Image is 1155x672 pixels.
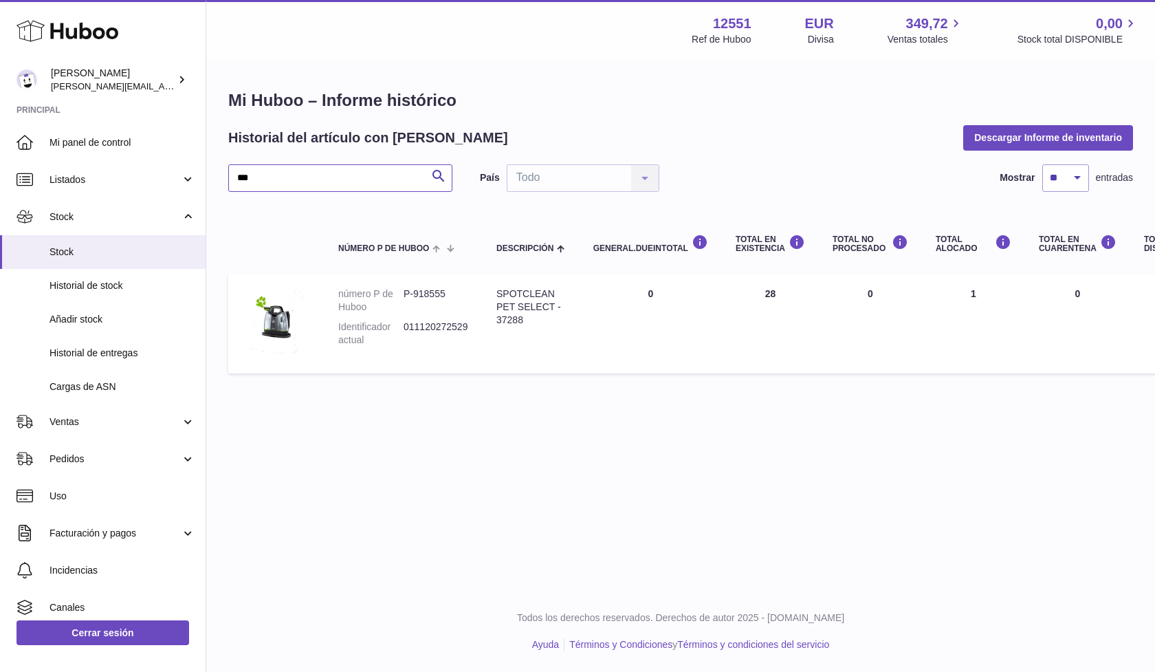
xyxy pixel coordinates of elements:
[49,490,195,503] span: Uso
[1096,171,1133,184] span: entradas
[1000,171,1035,184] label: Mostrar
[49,313,195,326] span: Añadir stock
[49,564,195,577] span: Incidencias
[49,279,195,292] span: Historial de stock
[49,453,181,466] span: Pedidos
[338,321,404,347] dt: Identificador actual
[404,288,469,314] dd: P-918555
[496,288,566,327] div: SPOTCLEAN PET SELECT - 37288
[51,80,276,91] span: [PERSON_NAME][EMAIL_ADDRESS][DOMAIN_NAME]
[49,173,181,186] span: Listados
[1075,288,1081,299] span: 0
[888,33,964,46] span: Ventas totales
[1039,235,1116,253] div: Total en CUARENTENA
[888,14,964,46] a: 349,72 Ventas totales
[49,347,195,360] span: Historial de entregas
[49,415,181,429] span: Ventas
[338,244,429,253] span: número P de Huboo
[228,129,508,147] h2: Historial del artículo con [PERSON_NAME]
[580,274,722,373] td: 0
[16,620,189,645] a: Cerrar sesión
[906,14,948,33] span: 349,72
[713,14,751,33] strong: 12551
[49,246,195,259] span: Stock
[1017,14,1138,46] a: 0,00 Stock total DISPONIBLE
[480,171,500,184] label: País
[49,601,195,614] span: Canales
[1017,33,1138,46] span: Stock total DISPONIBLE
[833,235,908,253] div: Total NO PROCESADO
[805,14,834,33] strong: EUR
[1096,14,1123,33] span: 0,00
[569,639,672,650] a: Términos y Condiciones
[963,125,1133,150] button: Descargar Informe de inventario
[564,638,829,651] li: y
[49,380,195,393] span: Cargas de ASN
[404,321,469,347] dd: 011120272529
[228,89,1133,111] h1: Mi Huboo – Informe histórico
[338,288,404,314] dt: número P de Huboo
[242,288,311,356] img: product image
[51,67,175,93] div: [PERSON_NAME]
[496,244,553,253] span: Descripción
[49,210,181,224] span: Stock
[808,33,834,46] div: Divisa
[593,235,708,253] div: general.dueInTotal
[922,274,1025,373] td: 1
[936,235,1011,253] div: Total ALOCADO
[736,235,805,253] div: Total en EXISTENCIA
[532,639,559,650] a: Ayuda
[49,527,181,540] span: Facturación y pagos
[677,639,829,650] a: Términos y condiciones del servicio
[16,69,37,90] img: gerardo.montoiro@cleverenterprise.es
[692,33,751,46] div: Ref de Huboo
[819,274,922,373] td: 0
[217,611,1144,625] p: Todos los derechos reservados. Derechos de autor 2025 - [DOMAIN_NAME]
[49,136,195,149] span: Mi panel de control
[722,274,819,373] td: 28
